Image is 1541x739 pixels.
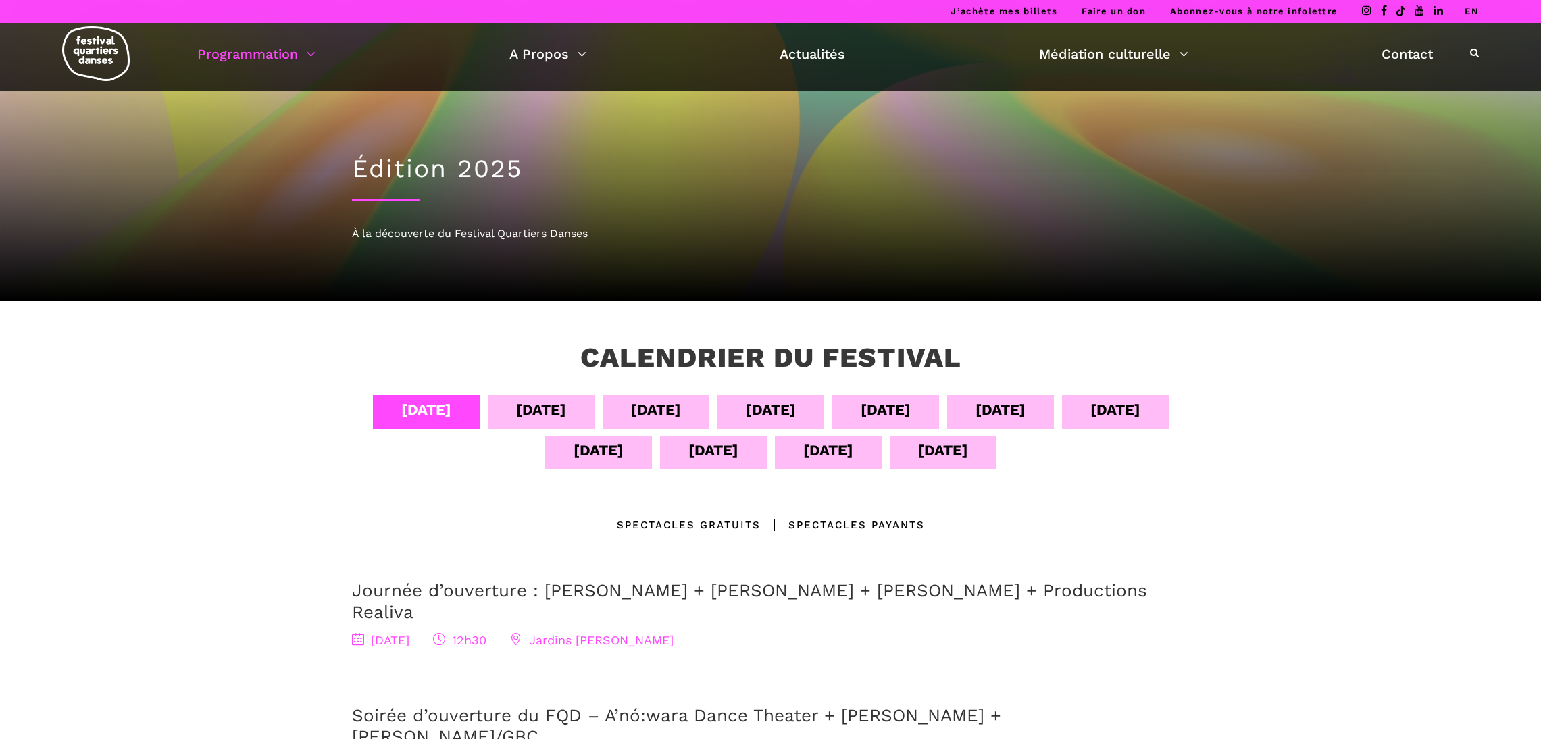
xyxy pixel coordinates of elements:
[510,633,674,647] span: Jardins [PERSON_NAME]
[1382,43,1433,66] a: Contact
[688,438,738,462] div: [DATE]
[918,438,968,462] div: [DATE]
[617,517,761,533] div: Spectacles gratuits
[197,43,315,66] a: Programmation
[780,43,845,66] a: Actualités
[1039,43,1188,66] a: Médiation culturelle
[509,43,586,66] a: A Propos
[1082,6,1146,16] a: Faire un don
[951,6,1057,16] a: J’achète mes billets
[861,398,911,422] div: [DATE]
[976,398,1026,422] div: [DATE]
[1170,6,1338,16] a: Abonnez-vous à notre infolettre
[761,517,925,533] div: Spectacles Payants
[631,398,681,422] div: [DATE]
[401,398,451,422] div: [DATE]
[580,341,961,375] h3: Calendrier du festival
[433,633,486,647] span: 12h30
[746,398,796,422] div: [DATE]
[352,225,1190,243] div: À la découverte du Festival Quartiers Danses
[352,633,409,647] span: [DATE]
[62,26,130,81] img: logo-fqd-med
[352,580,1147,621] a: Journée d’ouverture : [PERSON_NAME] + [PERSON_NAME] + [PERSON_NAME] + Productions Realiva
[352,154,1190,184] h1: Édition 2025
[574,438,624,462] div: [DATE]
[516,398,566,422] div: [DATE]
[803,438,853,462] div: [DATE]
[1090,398,1140,422] div: [DATE]
[1465,6,1479,16] a: EN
